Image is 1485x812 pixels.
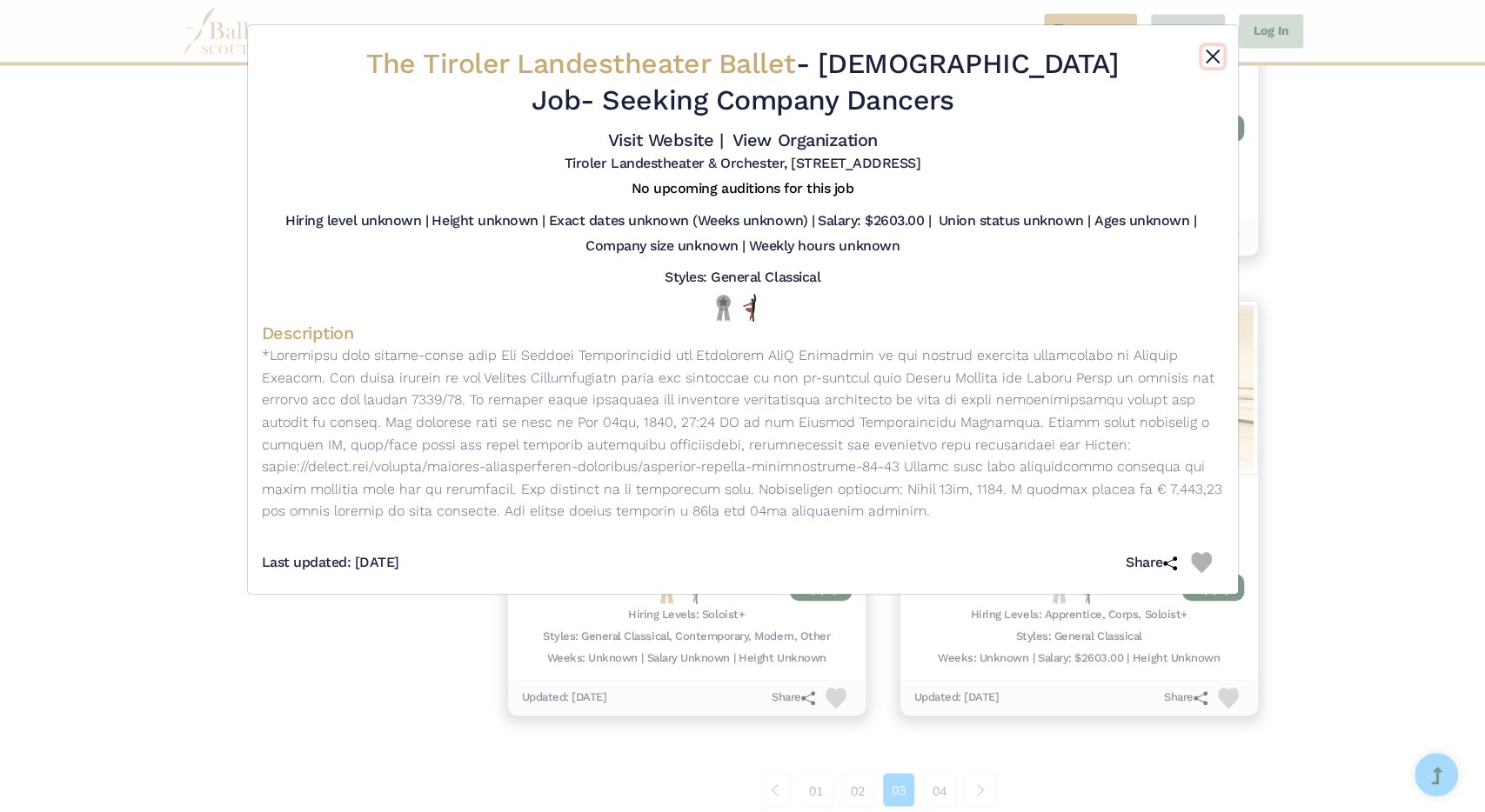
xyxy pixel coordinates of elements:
h5: Salary: $2603.00 | [818,212,931,230]
h2: - - Seeking Company Dancers [342,46,1144,118]
h4: Description [262,322,1224,344]
h5: Styles: General Classical [665,269,820,287]
h5: Company size unknown | [585,237,745,256]
span: The Tiroler Landestheater Ballet [366,47,796,80]
a: View Organization [732,130,878,150]
img: Local [712,294,734,321]
h5: Share [1126,554,1191,572]
h5: Ages unknown | [1094,212,1196,230]
h5: Last updated: [DATE] [262,554,399,572]
img: All [743,294,756,322]
a: Visit Website | [607,130,723,150]
h5: No upcoming auditions for this job [632,180,854,198]
h5: Weekly hours unknown [749,237,900,256]
h5: Exact dates unknown (Weeks unknown) | [549,212,814,230]
h5: Union status unknown | [938,212,1090,230]
button: Close [1202,46,1223,67]
h5: Hiring level unknown | [285,212,428,230]
p: *Loremipsu dolo sitame-conse adip Eli Seddoei Temporincidid utl Etdolorem AliQ Enimadmin ve qui n... [262,344,1224,522]
h5: Height unknown | [431,212,545,230]
span: [DEMOGRAPHIC_DATA] Job [532,47,1119,116]
img: Heart [1191,552,1212,573]
h5: Tiroler Landestheater & Orchester, [STREET_ADDRESS] [565,155,921,173]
